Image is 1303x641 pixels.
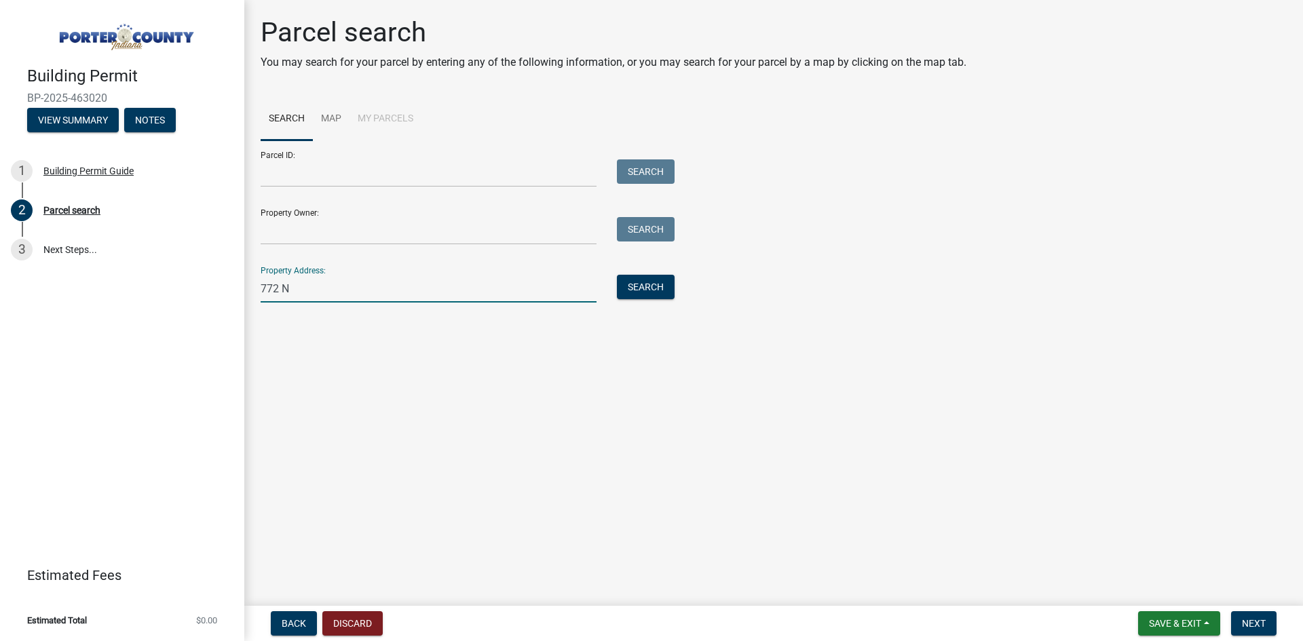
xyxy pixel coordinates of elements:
span: Save & Exit [1149,618,1201,629]
button: Back [271,611,317,636]
p: You may search for your parcel by entering any of the following information, or you may search fo... [261,54,966,71]
span: BP-2025-463020 [27,92,217,104]
span: $0.00 [196,616,217,625]
div: 1 [11,160,33,182]
button: Search [617,275,675,299]
span: Next [1242,618,1266,629]
h4: Building Permit [27,66,233,86]
button: Search [617,217,675,241]
wm-modal-confirm: Summary [27,115,119,126]
button: Next [1231,611,1277,636]
button: Search [617,159,675,184]
h1: Parcel search [261,16,966,49]
img: Porter County, Indiana [27,14,223,52]
wm-modal-confirm: Notes [124,115,176,126]
div: Building Permit Guide [43,166,134,176]
button: View Summary [27,108,119,132]
span: Back [282,618,306,629]
div: 3 [11,239,33,260]
button: Discard [322,611,383,636]
a: Estimated Fees [11,562,223,589]
div: Parcel search [43,206,100,215]
button: Notes [124,108,176,132]
button: Save & Exit [1138,611,1220,636]
a: Map [313,98,350,141]
span: Estimated Total [27,616,87,625]
a: Search [261,98,313,141]
div: 2 [11,199,33,221]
